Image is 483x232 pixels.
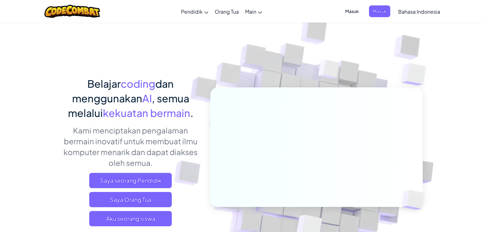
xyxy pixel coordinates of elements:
button: Aku seorang siswa [89,211,172,226]
a: Saya seorang Pendidik [89,173,172,188]
span: coding [121,77,155,90]
img: Overlap cubes [389,48,444,101]
a: Saya Orang Tua [89,192,172,207]
span: kekuatan bermain [103,106,190,119]
a: Pendidik [178,3,211,20]
img: Overlap cubes [306,47,352,95]
span: Main [245,8,256,15]
button: Masuk [369,5,390,17]
a: Bahasa Indonesia [395,3,443,20]
button: Masuk [341,5,363,17]
img: CodeCombat logo [44,5,100,18]
span: Belajar [87,77,121,90]
p: Kami menciptakan pengalaman bermain inovatif untuk membuat ilmu komputer menarik dan dapat diakse... [61,125,201,168]
img: Overlap cubes [391,177,439,223]
a: Orang Tua [211,3,242,20]
span: Bahasa Indonesia [398,8,440,15]
span: . [190,106,193,119]
span: AI [142,92,152,105]
span: Pendidik [181,8,203,15]
a: Main [242,3,265,20]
